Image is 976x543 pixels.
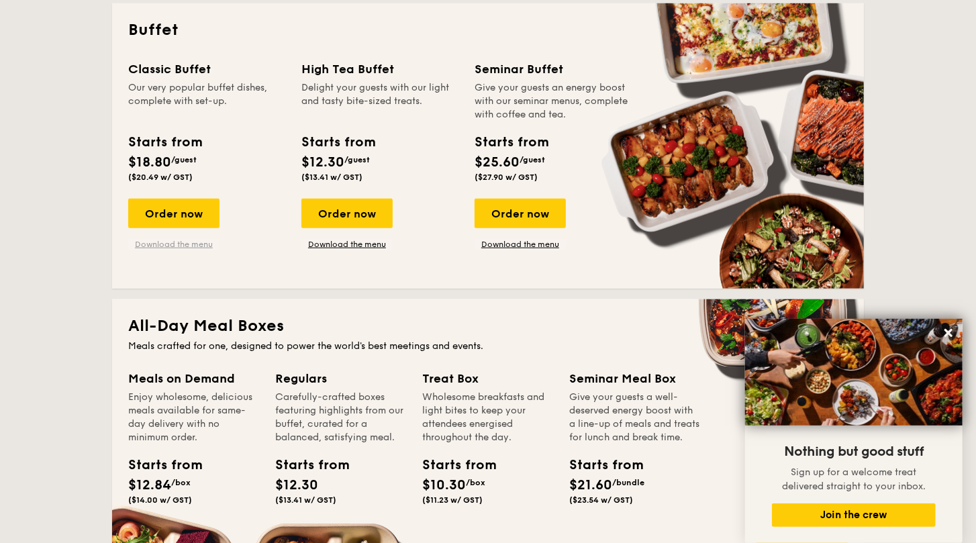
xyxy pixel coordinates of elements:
[301,154,344,170] span: $12.30
[422,369,553,388] div: Treat Box
[275,495,336,505] span: ($13.41 w/ GST)
[128,199,219,228] div: Order now
[422,495,483,505] span: ($11.23 w/ GST)
[301,199,393,228] div: Order now
[301,60,458,79] div: High Tea Buffet
[475,154,520,170] span: $25.60
[784,444,924,460] span: Nothing but good stuff
[128,19,848,41] h2: Buffet
[782,466,926,492] span: Sign up for a welcome treat delivered straight to your inbox.
[128,477,171,493] span: $12.84
[569,369,700,388] div: Seminar Meal Box
[128,172,193,182] span: ($20.49 w/ GST)
[422,455,483,475] div: Starts from
[171,478,191,487] span: /box
[612,478,644,487] span: /bundle
[128,391,259,444] div: Enjoy wholesome, delicious meals available for same-day delivery with no minimum order.
[301,172,362,182] span: ($13.41 w/ GST)
[475,239,566,250] a: Download the menu
[772,503,936,527] button: Join the crew
[344,155,370,164] span: /guest
[475,81,632,121] div: Give your guests an energy boost with our seminar menus, complete with coffee and tea.
[275,369,406,388] div: Regulars
[745,319,963,426] img: DSC07876-Edit02-Large.jpeg
[128,132,201,152] div: Starts from
[466,478,485,487] span: /box
[128,81,285,121] div: Our very popular buffet dishes, complete with set-up.
[128,340,848,353] div: Meals crafted for one, designed to power the world's best meetings and events.
[422,477,466,493] span: $10.30
[128,495,192,505] span: ($14.00 w/ GST)
[475,199,566,228] div: Order now
[569,477,612,493] span: $21.60
[128,315,848,337] h2: All-Day Meal Boxes
[128,369,259,388] div: Meals on Demand
[569,455,630,475] div: Starts from
[569,391,700,444] div: Give your guests a well-deserved energy boost with a line-up of meals and treats for lunch and br...
[475,172,538,182] span: ($27.90 w/ GST)
[275,455,336,475] div: Starts from
[475,60,632,79] div: Seminar Buffet
[422,391,553,444] div: Wholesome breakfasts and light bites to keep your attendees energised throughout the day.
[128,239,219,250] a: Download the menu
[301,239,393,250] a: Download the menu
[128,455,189,475] div: Starts from
[275,477,318,493] span: $12.30
[938,322,959,344] button: Close
[475,132,548,152] div: Starts from
[520,155,545,164] span: /guest
[275,391,406,444] div: Carefully-crafted boxes featuring highlights from our buffet, curated for a balanced, satisfying ...
[128,60,285,79] div: Classic Buffet
[569,495,633,505] span: ($23.54 w/ GST)
[301,81,458,121] div: Delight your guests with our light and tasty bite-sized treats.
[171,155,197,164] span: /guest
[128,154,171,170] span: $18.80
[301,132,375,152] div: Starts from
